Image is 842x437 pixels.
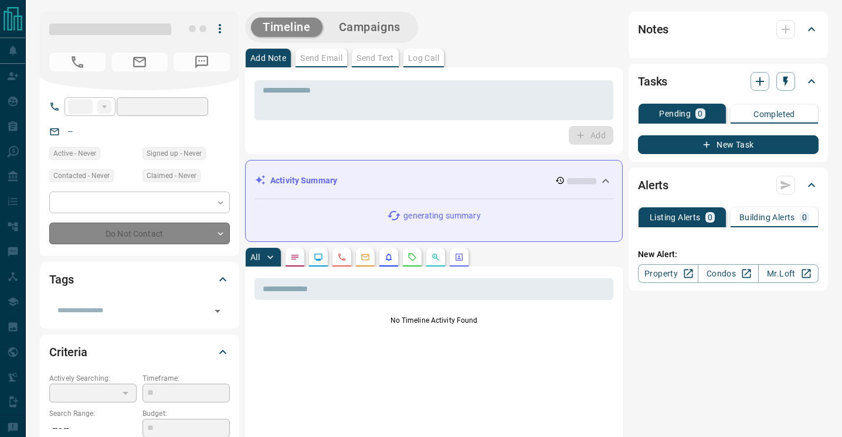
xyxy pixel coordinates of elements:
[337,252,347,262] svg: Calls
[698,110,702,118] p: 0
[403,210,480,222] p: generating summary
[53,170,110,182] span: Contacted - Never
[739,213,795,221] p: Building Alerts
[209,303,226,319] button: Open
[49,270,73,289] h2: Tags
[698,264,758,283] a: Condos
[408,252,417,262] svg: Requests
[49,53,106,71] span: No Number
[454,252,464,262] svg: Agent Actions
[142,408,230,419] p: Budget:
[638,20,668,39] h2: Notes
[650,213,701,221] p: Listing Alerts
[111,53,168,71] span: No Email
[638,176,668,194] h2: Alerts
[327,18,412,37] button: Campaigns
[250,54,286,62] p: Add Note
[638,171,819,199] div: Alerts
[638,248,819,261] p: New Alert:
[142,373,230,384] p: Timeframe:
[49,408,137,419] p: Search Range:
[431,252,440,262] svg: Opportunities
[49,343,87,361] h2: Criteria
[638,15,819,43] div: Notes
[147,148,202,159] span: Signed up - Never
[254,315,613,326] p: No Timeline Activity Found
[53,148,96,159] span: Active - Never
[49,265,230,293] div: Tags
[49,373,137,384] p: Actively Searching:
[638,72,667,91] h2: Tasks
[49,338,230,366] div: Criteria
[314,252,323,262] svg: Lead Browsing Activity
[384,252,393,262] svg: Listing Alerts
[251,18,322,37] button: Timeline
[49,223,230,244] div: Do Not Contact
[753,110,795,118] p: Completed
[638,135,819,154] button: New Task
[68,127,73,136] a: --
[174,53,230,71] span: No Number
[802,213,807,221] p: 0
[361,252,370,262] svg: Emails
[708,213,712,221] p: 0
[147,170,196,182] span: Claimed - Never
[758,264,819,283] a: Mr.Loft
[638,264,698,283] a: Property
[270,175,337,187] p: Activity Summary
[250,253,260,261] p: All
[255,170,613,192] div: Activity Summary
[638,67,819,95] div: Tasks
[290,252,300,262] svg: Notes
[659,110,691,118] p: Pending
